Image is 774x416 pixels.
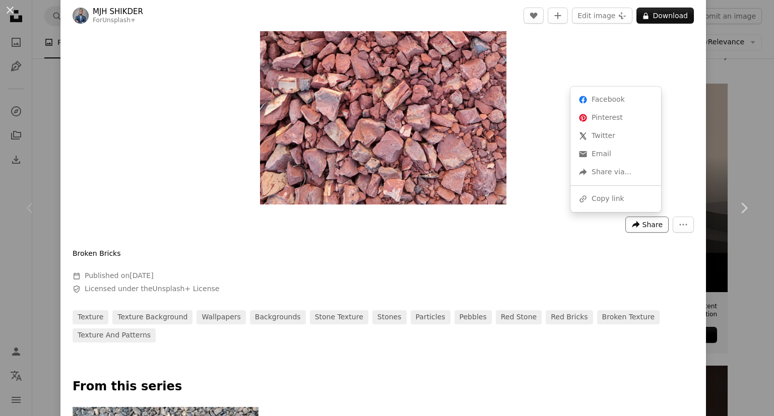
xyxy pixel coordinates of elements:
a: Share on Twitter [574,127,657,145]
div: Copy link [574,190,657,208]
span: Share [642,217,663,232]
a: Share on Pinterest [574,109,657,127]
div: Share via... [574,163,657,181]
button: Share this image [625,217,669,233]
a: Share on Facebook [574,91,657,109]
div: Share this image [570,87,661,212]
a: Share over email [574,145,657,163]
